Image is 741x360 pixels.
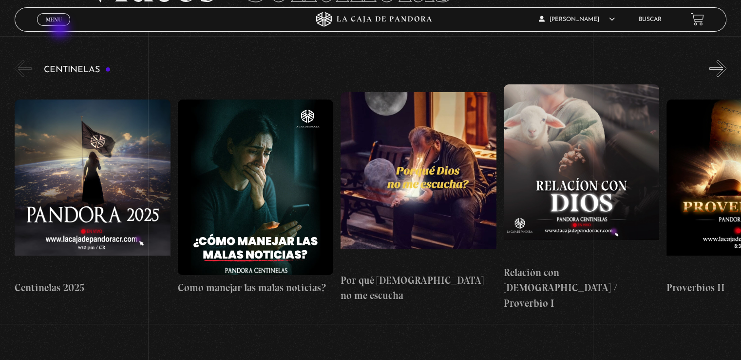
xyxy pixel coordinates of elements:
[15,84,170,311] a: Centinelas 2025
[691,13,704,26] a: View your shopping cart
[709,60,726,77] button: Next
[539,17,615,22] span: [PERSON_NAME]
[504,84,659,311] a: Relación con [DEMOGRAPHIC_DATA] / Proverbio I
[178,280,333,296] h4: Como manejar las malas noticias?
[639,17,662,22] a: Buscar
[15,60,32,77] button: Previous
[46,17,62,22] span: Menu
[504,265,659,311] h4: Relación con [DEMOGRAPHIC_DATA] / Proverbio I
[42,25,65,32] span: Cerrar
[44,65,111,75] h3: Centinelas
[341,84,496,311] a: Por qué [DEMOGRAPHIC_DATA] no me escucha
[178,84,333,311] a: Como manejar las malas noticias?
[341,273,496,303] h4: Por qué [DEMOGRAPHIC_DATA] no me escucha
[15,280,170,296] h4: Centinelas 2025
